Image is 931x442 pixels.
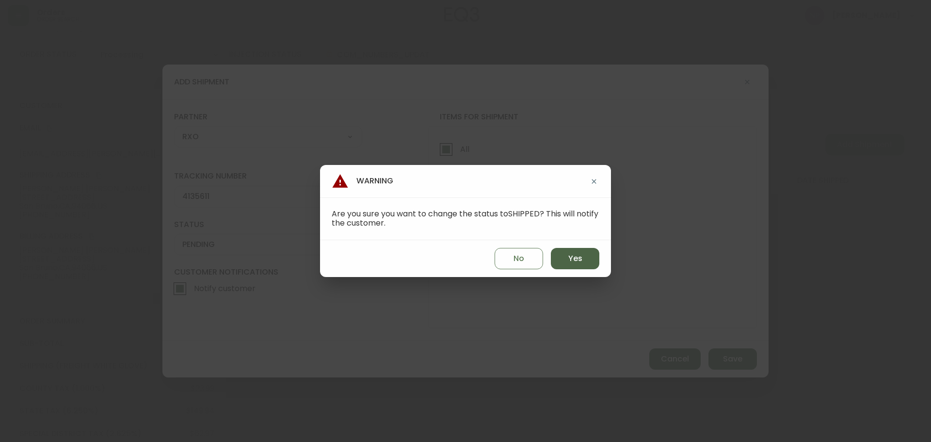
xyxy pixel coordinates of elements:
[495,248,543,269] button: No
[514,253,524,264] span: No
[551,248,599,269] button: Yes
[568,253,582,264] span: Yes
[332,208,598,229] span: Are you sure you want to change the status to SHIPPED ? This will notify the customer.
[332,173,393,190] h4: Warning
